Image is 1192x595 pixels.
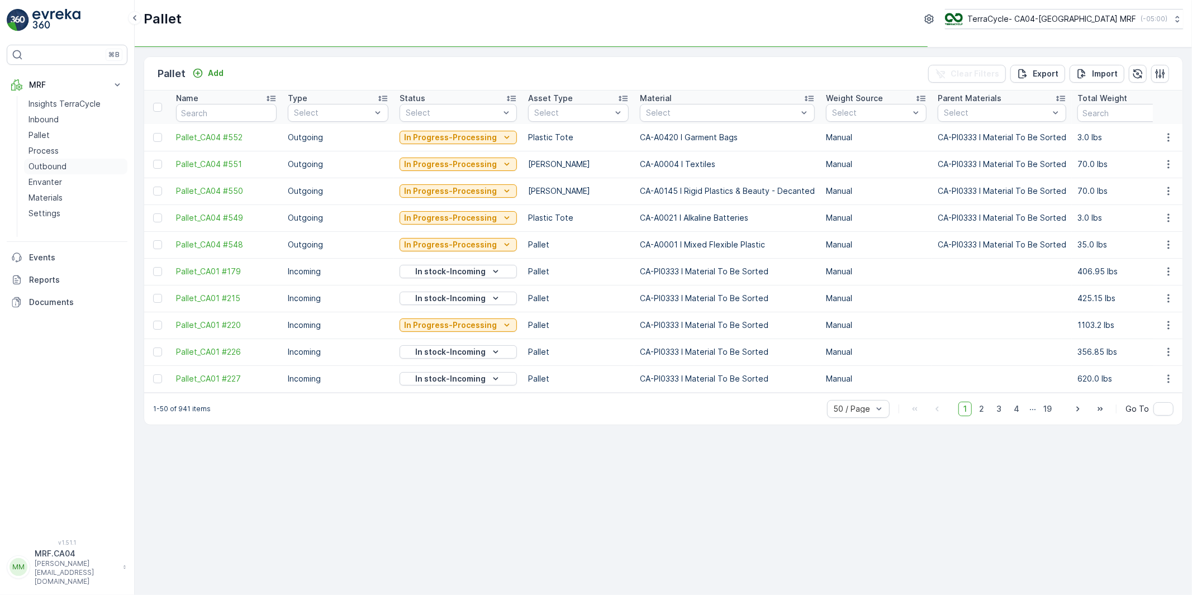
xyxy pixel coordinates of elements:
p: Pallet [528,293,629,304]
p: Select [944,107,1049,118]
p: Reports [29,274,123,285]
p: CA-A0145 I Rigid Plastics & Beauty - Decanted [640,185,815,197]
a: Reports [7,269,127,291]
div: Toggle Row Selected [153,240,162,249]
button: TerraCycle- CA04-[GEOGRAPHIC_DATA] MRF(-05:00) [945,9,1183,29]
span: 3 [991,402,1006,416]
a: Pallet_CA04 #549 [176,212,277,223]
a: Events [7,246,127,269]
p: Documents [29,297,123,308]
p: In stock-Incoming [415,266,486,277]
p: CA-A0021 I Alkaline Batteries [640,212,815,223]
p: Outbound [29,161,67,172]
span: 2 [974,402,989,416]
p: CA-PI0333 I Material To Be Sorted [640,293,815,304]
img: logo_light-DOdMpM7g.png [32,9,80,31]
p: CA-PI0333 I Material To Be Sorted [938,159,1066,170]
p: Incoming [288,293,388,304]
p: Clear Filters [951,68,999,79]
p: Type [288,93,307,104]
span: Pallet_CA01 #227 [176,373,277,384]
p: Pallet [528,346,629,358]
p: Pallet [528,373,629,384]
a: Pallet_CA01 #220 [176,320,277,331]
p: 425.15 lbs [1077,293,1178,304]
input: Search [1077,104,1178,122]
button: In Progress-Processing [400,158,517,171]
p: In Progress-Processing [404,159,497,170]
p: Pallet [29,130,50,141]
p: In Progress-Processing [404,239,497,250]
a: Pallet_CA01 #215 [176,293,277,304]
a: Pallet_CA04 #552 [176,132,277,143]
p: CA-PI0333 I Material To Be Sorted [938,185,1066,197]
div: Toggle Row Selected [153,321,162,330]
p: Select [406,107,500,118]
div: Toggle Row Selected [153,348,162,356]
p: In stock-Incoming [415,293,486,304]
span: Pallet_CA04 #550 [176,185,277,197]
p: Manual [826,239,927,250]
p: Manual [826,373,927,384]
div: Toggle Row Selected [153,133,162,142]
button: Import [1070,65,1124,83]
div: Toggle Row Selected [153,187,162,196]
button: In Progress-Processing [400,184,517,198]
p: CA-A0004 I Textiles [640,159,815,170]
span: v 1.51.1 [7,539,127,546]
p: CA-PI0333 I Material To Be Sorted [640,346,815,358]
p: Plastic Tote [528,212,629,223]
p: In Progress-Processing [404,320,497,331]
p: [PERSON_NAME][EMAIL_ADDRESS][DOMAIN_NAME] [35,559,117,586]
p: Materials [29,192,63,203]
a: Materials [24,190,127,206]
span: Pallet_CA04 #548 [176,239,277,250]
p: Outgoing [288,185,388,197]
p: [PERSON_NAME] [528,159,629,170]
p: In stock-Incoming [415,346,486,358]
p: Import [1092,68,1118,79]
p: Select [294,107,371,118]
p: Incoming [288,320,388,331]
a: Pallet [24,127,127,143]
p: 1103.2 lbs [1077,320,1178,331]
button: In Progress-Processing [400,131,517,144]
p: 35.0 lbs [1077,239,1178,250]
a: Documents [7,291,127,313]
p: Select [534,107,611,118]
p: Pallet [158,66,186,82]
button: In stock-Incoming [400,345,517,359]
p: ⌘B [108,50,120,59]
div: Toggle Row Selected [153,267,162,276]
button: In stock-Incoming [400,292,517,305]
p: Inbound [29,114,59,125]
p: [PERSON_NAME] [528,185,629,197]
p: 620.0 lbs [1077,373,1178,384]
p: Asset Type [528,93,573,104]
p: CA-PI0333 I Material To Be Sorted [640,266,815,277]
p: In stock-Incoming [415,373,486,384]
p: Manual [826,132,927,143]
a: Pallet_CA04 #551 [176,159,277,170]
a: Settings [24,206,127,221]
p: Envanter [29,177,62,188]
button: Export [1010,65,1065,83]
a: Inbound [24,112,127,127]
a: Pallet_CA01 #226 [176,346,277,358]
p: Manual [826,212,927,223]
div: MM [10,558,27,576]
p: Outgoing [288,159,388,170]
p: Total Weight [1077,93,1127,104]
p: CA-PI0333 I Material To Be Sorted [640,320,815,331]
p: Manual [826,293,927,304]
p: 3.0 lbs [1077,212,1178,223]
p: Select [646,107,797,118]
p: Manual [826,266,927,277]
p: Outgoing [288,239,388,250]
div: Toggle Row Selected [153,294,162,303]
button: Clear Filters [928,65,1006,83]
